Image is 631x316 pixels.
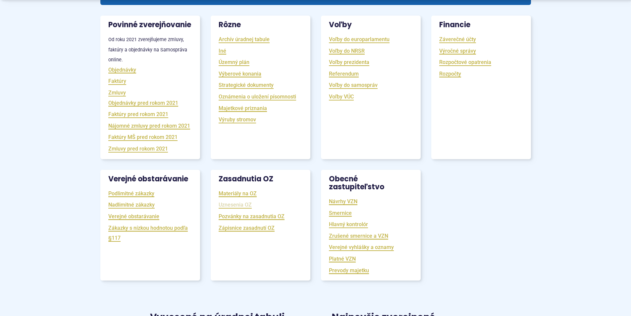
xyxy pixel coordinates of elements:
a: Prevody majetku [329,267,369,274]
a: Hlavný kontrolór [329,221,368,228]
a: Majetkové priznania [219,104,267,112]
a: Voľby VÚC [329,93,354,100]
a: Objednávky [108,66,136,74]
a: Zmluvy [108,89,126,96]
h3: Financie [431,16,531,34]
a: Nájomné zmluvy pred rokom 2021 [108,122,190,130]
a: Návrhy VZN [329,198,357,205]
a: Pozvánky na zasadnutia OZ [219,213,285,220]
a: Podlimitné zákazky [108,190,154,197]
a: Zrušené smernice a VZN [329,232,388,240]
a: Výročné správy [439,47,476,55]
a: Zákazky s nízkou hodnotou podľa §117 [108,224,188,242]
a: Zmluvy pred rokom 2021 [108,145,168,153]
a: Faktúry [108,77,126,85]
a: Faktúry pred rokom 2021 [108,110,168,118]
a: Rozpočty [439,70,461,78]
a: Objednávky pred rokom 2021 [108,99,178,107]
h3: Zasadnutia OZ [211,170,310,188]
a: Oznámenia o uložení písomnosti [219,93,296,100]
a: Rozpočtové opatrenia [439,58,491,66]
a: Záverečné účty [439,35,476,43]
h3: Povinné zverejňovanie [100,16,200,34]
a: Faktúry MŠ pred rokom 2021 [108,133,178,141]
h3: Rôzne [211,16,310,34]
small: Od roku 2021 zverejňujeme zmluvy, faktúry a objednávky na Samospráva online. [108,37,187,63]
a: Referendum [329,70,359,78]
a: Voľby do NRSR [329,47,365,55]
a: Verejné obstarávanie [108,213,159,220]
a: Nadlimitné zákazky [108,201,155,209]
a: Uznesenia OZ [219,201,252,209]
a: Územný plán [219,58,249,66]
a: Voľby do europarlamentu [329,35,390,43]
a: Výruby stromov [219,116,256,123]
h3: Voľby [321,16,421,34]
a: Iné [219,47,226,55]
a: Materiály na OZ [219,190,257,197]
a: Výberové konania [219,70,261,78]
a: Strategické dokumenty [219,81,274,89]
a: Zápisnice zasadnutí OZ [219,224,275,232]
a: Voľby prezidenta [329,58,369,66]
a: Verejné vyhlášky a oznamy [329,243,394,251]
h3: Verejné obstarávanie [100,170,200,188]
a: Voľby do samospráv [329,81,378,89]
a: Archív úradnej tabule [219,35,270,43]
h3: Obecné zastupiteľstvo [321,170,421,196]
a: Platné VZN [329,255,356,263]
a: Smernice [329,209,352,217]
